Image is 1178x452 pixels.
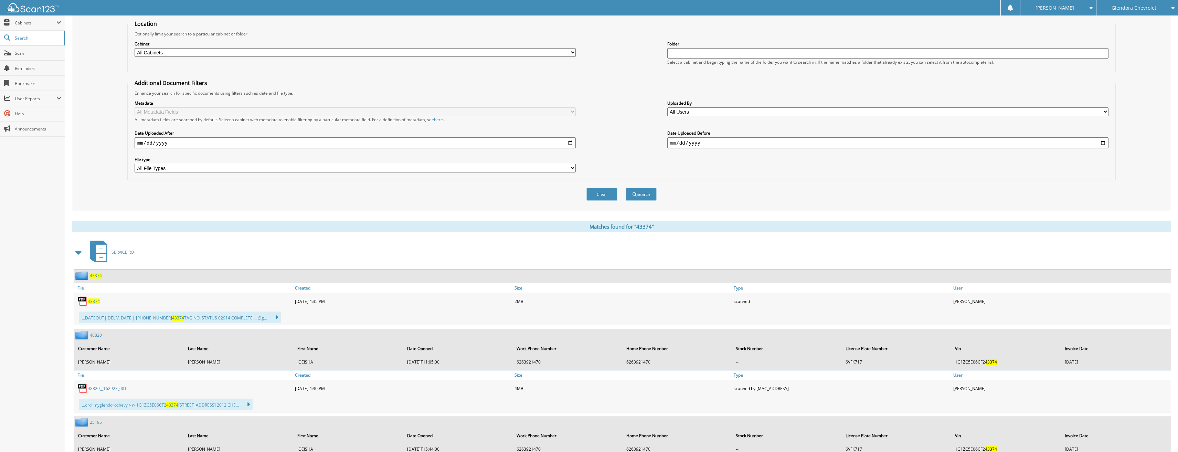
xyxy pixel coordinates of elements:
[131,90,1112,96] div: Enhance your search for specific documents using filters such as date and file type.
[88,386,127,391] a: 48820__162923_001
[293,370,512,380] a: Created
[434,117,443,123] a: here
[131,20,160,28] legend: Location
[294,356,403,368] td: JOEISHA
[166,402,178,408] span: 43374
[1061,341,1170,356] th: Invoice Date
[732,429,841,443] th: Stock Number
[293,294,512,308] div: [DATE] 4:35 PM
[79,399,253,410] div: ...ord; myglendorochevy > r- 1G1ZC5E06CF2 [STREET_ADDRESS] 2012 CHE...
[513,381,732,395] div: 4MB
[135,130,576,136] label: Date Uploaded After
[15,35,60,41] span: Search
[184,429,294,443] th: Last Name
[75,341,184,356] th: Customer Name
[74,283,293,293] a: File
[90,273,102,278] a: 43374
[513,294,732,308] div: 2MB
[404,429,513,443] th: Date Opened
[86,239,134,266] a: SERVICE RO
[513,356,622,368] td: 6263921470
[135,157,576,162] label: File type
[15,81,61,86] span: Bookmarks
[74,370,293,380] a: File
[135,41,576,47] label: Cabinet
[15,65,61,71] span: Reminders
[667,100,1109,106] label: Uploaded By
[623,429,732,443] th: Home Phone Number
[294,429,403,443] th: First Name
[513,341,622,356] th: Work Phone Number
[732,341,841,356] th: Stock Number
[75,418,90,427] img: folder2.png
[623,356,732,368] td: 6263921470
[184,356,294,368] td: [PERSON_NAME]
[294,341,403,356] th: First Name
[90,419,102,425] a: 25195
[1061,356,1170,368] td: [DATE]
[732,381,951,395] div: scanned by [MAC_ADDRESS]
[75,429,184,443] th: Customer Name
[952,356,1061,368] td: 1G1ZC5E06CF2
[732,294,951,308] div: scanned
[75,331,90,339] img: folder2.png
[667,130,1109,136] label: Date Uploaded Before
[77,296,88,306] img: PDF.png
[952,283,1171,293] a: User
[1144,419,1178,452] iframe: Chat Widget
[88,298,100,304] a: 43374
[135,100,576,106] label: Metadata
[15,111,61,117] span: Help
[842,356,951,368] td: 6VFK717
[667,137,1109,148] input: end
[79,312,281,323] div: ...DATEOUT| DELIV. DATE | [PHONE_NUMBER] TAG NO. STATUS 02914 COMPLETE ... @g...
[135,137,576,148] input: start
[75,356,184,368] td: [PERSON_NAME]
[667,59,1109,65] div: Select a cabinet and begin typing the name of the folder you want to search in. If the name match...
[985,446,997,452] span: 43374
[952,370,1171,380] a: User
[623,341,732,356] th: Home Phone Number
[513,370,732,380] a: Size
[842,341,951,356] th: License Plate Number
[7,3,59,12] img: scan123-logo-white.svg
[72,221,1171,232] div: Matches found for "43374"
[586,188,617,201] button: Clear
[131,31,1112,37] div: Optionally limit your search to a particular cabinet or folder
[112,249,134,255] span: SERVICE RO
[293,381,512,395] div: [DATE] 4:30 PM
[842,429,951,443] th: License Plate Number
[952,429,1061,443] th: Vin
[952,294,1171,308] div: [PERSON_NAME]
[952,381,1171,395] div: [PERSON_NAME]
[404,341,513,356] th: Date Opened
[15,126,61,132] span: Announcements
[15,20,56,26] span: Cabinets
[1112,6,1156,10] span: Glendora Chevrolet
[293,283,512,293] a: Created
[404,356,513,368] td: [DATE]T11:05:00
[952,341,1061,356] th: Vin
[1061,429,1170,443] th: Invoice Date
[135,117,576,123] div: All metadata fields are searched by default. Select a cabinet with metadata to enable filtering b...
[184,341,294,356] th: Last Name
[732,370,951,380] a: Type
[732,283,951,293] a: Type
[1036,6,1074,10] span: [PERSON_NAME]
[77,383,88,393] img: PDF.png
[513,429,622,443] th: Work Phone Number
[626,188,657,201] button: Search
[131,79,211,87] legend: Additional Document Filters
[667,41,1109,47] label: Folder
[985,359,997,365] span: 43374
[732,356,841,368] td: --
[90,332,102,338] a: 48820
[15,50,61,56] span: Scan
[75,271,90,280] img: folder2.png
[513,283,732,293] a: Size
[172,315,184,321] span: 43374
[15,96,56,102] span: User Reports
